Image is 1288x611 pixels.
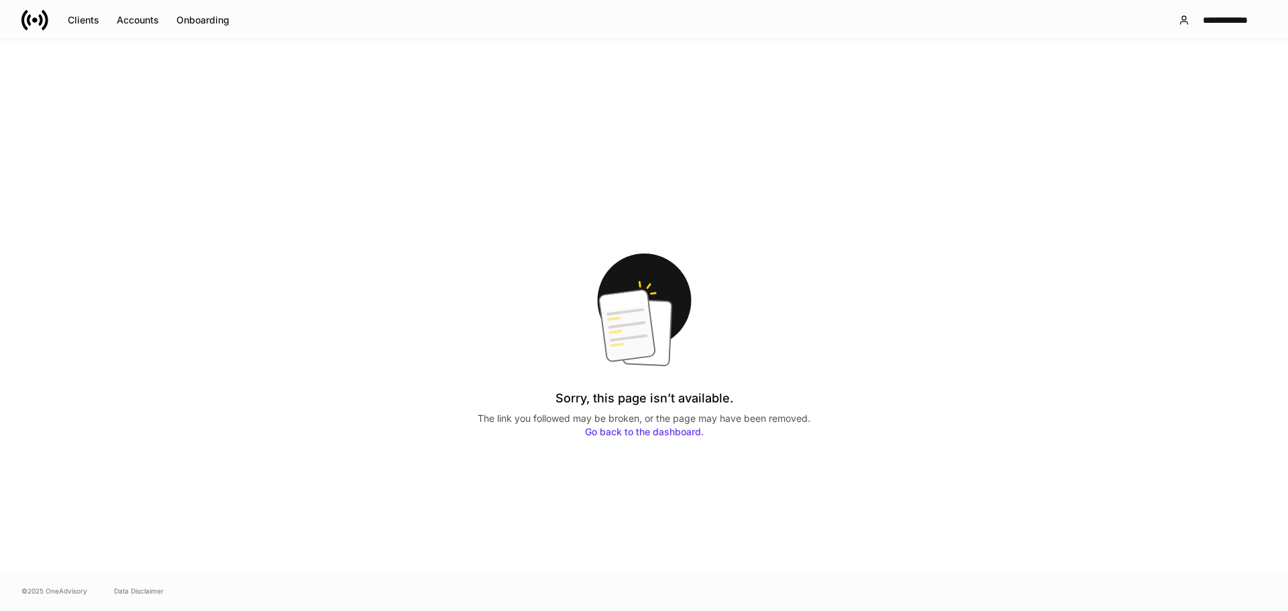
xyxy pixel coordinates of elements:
[168,9,238,31] button: Onboarding
[59,9,108,31] button: Clients
[117,15,159,25] div: Accounts
[478,385,810,412] div: Sorry, this page isn’t available.
[21,586,87,596] span: © 2025 OneAdvisory
[176,15,229,25] div: Onboarding
[585,426,704,437] a: Go back to the dashboard.
[68,15,99,25] div: Clients
[114,586,164,596] a: Data Disclaimer
[478,412,810,439] p: The link you followed may be broken, or the page may have been removed.
[108,9,168,31] button: Accounts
